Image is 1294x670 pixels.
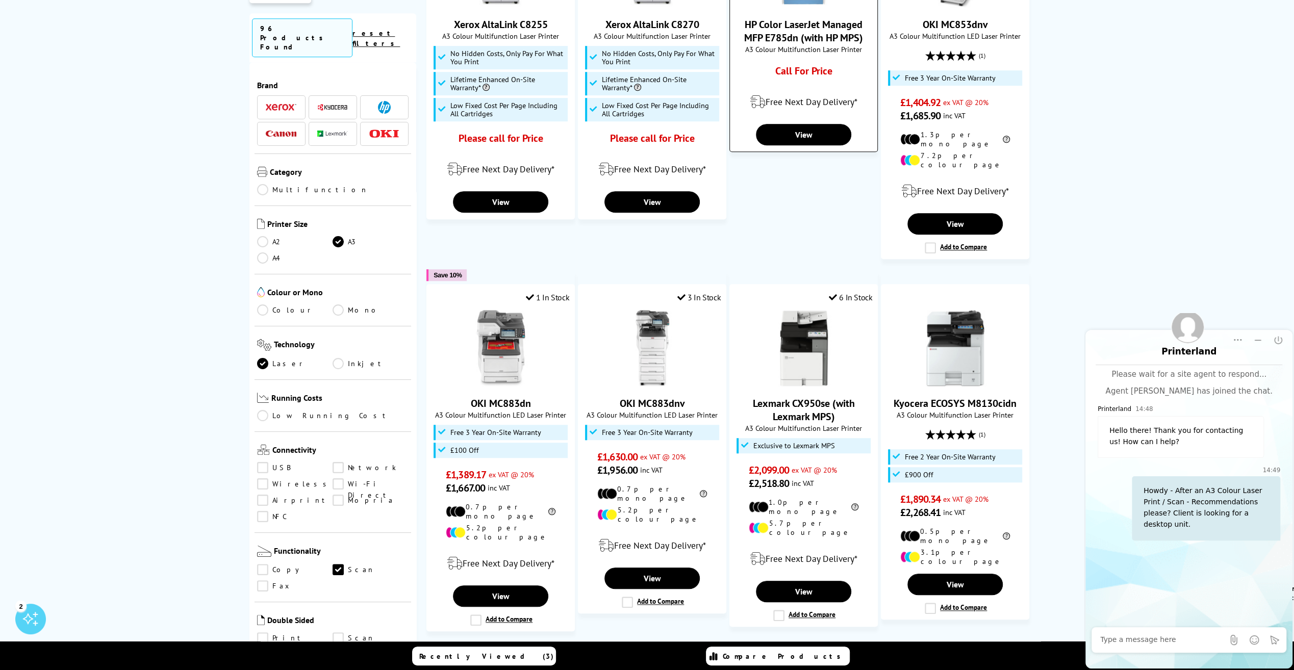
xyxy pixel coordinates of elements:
a: OKI MC853dnv [923,18,988,31]
a: Kyocera ECOSYS M8130cidn [917,378,994,389]
span: £1,667.00 [446,481,485,495]
span: ex VAT @ 20% [943,97,988,107]
div: modal_delivery [432,549,569,578]
li: 5.2p per colour page [446,523,555,542]
a: NFC [257,511,333,522]
a: Lexmark CX950se (with Lexmark MPS) [753,397,855,423]
span: ex VAT @ 20% [943,494,988,504]
span: Free 3 Year On-Site Warranty [450,428,541,436]
li: 1.3p per mono page [900,130,1010,148]
a: View [756,581,851,602]
span: £900 Off [905,471,933,479]
span: Save 10% [434,271,462,279]
span: Printer Size [267,219,409,231]
a: View [604,191,699,213]
a: OKI [369,127,399,140]
a: View [907,213,1002,235]
span: inc VAT [943,111,966,120]
a: OKI MC883dnv [620,397,685,410]
span: Running Costs [271,393,409,405]
span: ex VAT @ 20% [489,470,534,479]
li: 3.1p per colour page [900,548,1010,566]
a: HP [369,101,399,114]
span: (1) [979,46,985,65]
span: £1,389.17 [446,468,486,481]
div: modal_delivery [583,531,721,560]
span: A3 Colour Multifunction LED Laser Printer [432,410,569,420]
a: Network [333,462,409,473]
a: Airprint [257,495,333,506]
img: Kyocera ECOSYS M8130cidn [917,310,994,386]
img: Technology [257,339,272,351]
span: Category [270,167,409,179]
span: £2,518.80 [749,477,789,490]
span: Free 2 Year On-Site Warranty [905,453,996,461]
div: Call For Price [749,64,858,83]
a: View [453,585,548,607]
span: Recently Viewed (3) [419,652,554,661]
img: OKI [369,130,399,138]
span: A3 Colour Multifunction Laser Printer [735,44,872,54]
a: OKI MC883dn [463,378,539,389]
li: 5.2p per colour page [597,505,707,524]
span: Brand [257,80,409,90]
a: Print [257,632,333,643]
span: £1,404.92 [900,96,941,109]
img: Canon [266,131,296,137]
li: 1.0p per mono page [749,498,858,516]
img: OKI MC883dn [463,310,539,386]
span: ex VAT @ 20% [792,465,837,475]
span: 96 Products Found [252,18,353,57]
a: Mono [333,304,409,316]
span: ex VAT @ 20% [640,452,686,461]
a: Fax [257,580,333,591]
li: 0.7p per mono page [446,502,555,521]
a: Xerox [266,101,296,114]
span: inc VAT [792,478,814,488]
a: Compare Products [706,647,850,665]
a: View [756,124,851,145]
span: £2,099.00 [749,463,789,477]
span: Technology [274,339,409,353]
li: 7.2p per colour page [900,151,1010,169]
a: View [453,191,548,213]
span: £1,890.34 [900,493,941,506]
span: A3 Colour Multifunction Laser Printer [583,31,721,41]
a: OKI MC883dnv [614,378,691,389]
span: £1,685.90 [900,109,941,122]
span: Connectivity [272,445,409,457]
iframe: chat window [1084,313,1294,670]
a: A2 [257,236,333,247]
span: Functionality [274,546,409,559]
a: View [604,568,699,589]
li: 0.5p per mono page [900,527,1010,545]
a: Scan [333,564,409,575]
img: Xerox [266,104,296,111]
a: reset filters [352,29,400,48]
img: Kyocera [317,104,348,111]
img: Colour or Mono [257,287,265,297]
img: Lexmark [317,131,348,137]
a: Kyocera ECOSYS M8130cidn [894,397,1017,410]
div: modal_delivery [735,545,872,573]
div: Please call for Price [446,132,555,150]
a: Multifunction [257,184,368,195]
img: Functionality [257,546,271,557]
span: Compare Products [723,652,846,661]
a: USB [257,462,333,473]
label: Add to Compare [470,614,532,626]
a: Copy [257,564,333,575]
img: Lexmark CX950se (with Lexmark MPS) [766,310,842,386]
span: Colour or Mono [267,287,409,299]
span: Low Fixed Cost Per Page Including All Cartridges [450,101,566,118]
span: £1,956.00 [597,463,638,477]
